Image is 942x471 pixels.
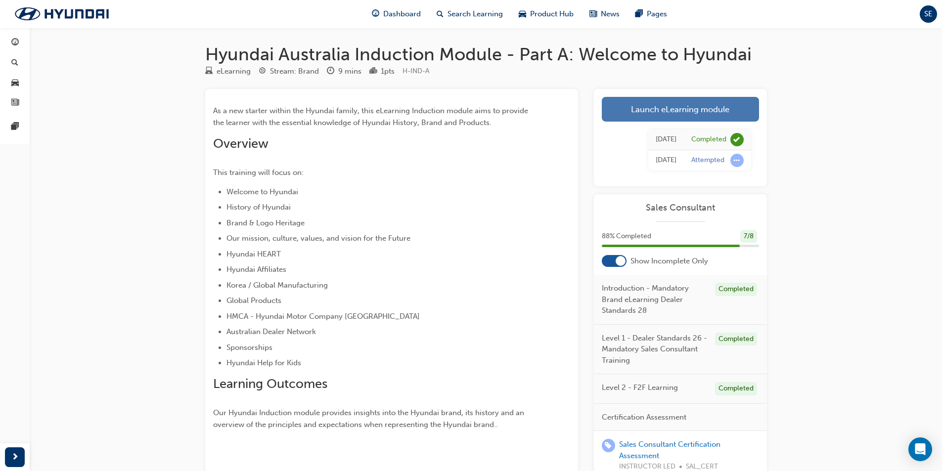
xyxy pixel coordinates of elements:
[11,39,19,47] span: guage-icon
[730,154,744,167] span: learningRecordVerb_ATTEMPT-icon
[601,8,620,20] span: News
[226,281,328,290] span: Korea / Global Manufacturing
[226,312,420,321] span: HMCA - Hyundai Motor Company [GEOGRAPHIC_DATA]
[448,8,503,20] span: Search Learning
[647,8,667,20] span: Pages
[908,437,932,461] div: Open Intercom Messenger
[11,123,19,131] span: pages-icon
[602,231,651,242] span: 88 % Completed
[213,136,269,151] span: Overview
[403,67,429,75] span: Learning resource code
[205,67,213,76] span: learningResourceType_ELEARNING-icon
[217,66,251,77] div: eLearning
[213,106,530,127] span: As a new starter within the Hyundai family, this eLearning Induction module aims to provide the l...
[213,168,304,177] span: This training will focus on:
[602,439,615,452] span: learningRecordVerb_ENROLL-icon
[205,43,767,65] h1: Hyundai Australia Induction Module - Part A: Welcome to Hyundai
[327,65,361,78] div: Duration
[270,66,319,77] div: Stream: Brand
[11,59,18,68] span: search-icon
[226,296,281,305] span: Global Products
[372,8,379,20] span: guage-icon
[11,451,19,464] span: next-icon
[635,8,643,20] span: pages-icon
[259,67,266,76] span: target-icon
[226,250,281,258] span: Hyundai HEART
[691,135,726,144] div: Completed
[602,202,759,214] a: Sales Consultant
[691,156,724,165] div: Attempted
[602,97,759,122] a: Launch eLearning module
[740,230,757,243] div: 7 / 8
[213,408,526,429] span: Our Hyundai Induction module provides insights into the Hyundai brand, its history and an overvie...
[259,65,319,78] div: Stream
[437,8,444,20] span: search-icon
[383,8,421,20] span: Dashboard
[602,382,678,393] span: Level 2 - F2F Learning
[381,66,395,77] div: 1 pts
[920,5,937,23] button: SE
[602,412,686,423] span: Certification Assessment
[226,265,286,274] span: Hyundai Affiliates
[530,8,574,20] span: Product Hub
[213,376,327,391] span: Learning Outcomes
[327,67,334,76] span: clock-icon
[715,333,757,346] div: Completed
[369,65,395,78] div: Points
[656,134,676,145] div: Thu Feb 13 2025 10:13:12 GMT+1100 (Australian Eastern Daylight Time)
[619,440,720,460] a: Sales Consultant Certification Assessment
[226,218,305,227] span: Brand & Logo Heritage
[226,234,410,243] span: Our mission, culture, values, and vision for the Future
[589,8,597,20] span: news-icon
[715,382,757,395] div: Completed
[602,333,707,366] span: Level 1 - Dealer Standards 26 - Mandatory Sales Consultant Training
[628,4,675,24] a: pages-iconPages
[630,256,708,267] span: Show Incomplete Only
[226,203,291,212] span: History of Hyundai
[338,66,361,77] div: 9 mins
[582,4,628,24] a: news-iconNews
[364,4,429,24] a: guage-iconDashboard
[519,8,526,20] span: car-icon
[656,155,676,166] div: Thu Feb 13 2025 09:51:09 GMT+1100 (Australian Eastern Daylight Time)
[715,283,757,296] div: Completed
[226,187,298,196] span: Welcome to Hyundai
[602,283,707,316] span: Introduction - Mandatory Brand eLearning Dealer Standards 28
[429,4,511,24] a: search-iconSearch Learning
[924,8,933,20] span: SE
[11,99,19,108] span: news-icon
[369,67,377,76] span: podium-icon
[226,343,272,352] span: Sponsorships
[205,65,251,78] div: Type
[730,133,744,146] span: learningRecordVerb_COMPLETE-icon
[226,327,316,336] span: Australian Dealer Network
[511,4,582,24] a: car-iconProduct Hub
[5,3,119,24] img: Trak
[226,358,301,367] span: Hyundai Help for Kids
[11,79,19,87] span: car-icon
